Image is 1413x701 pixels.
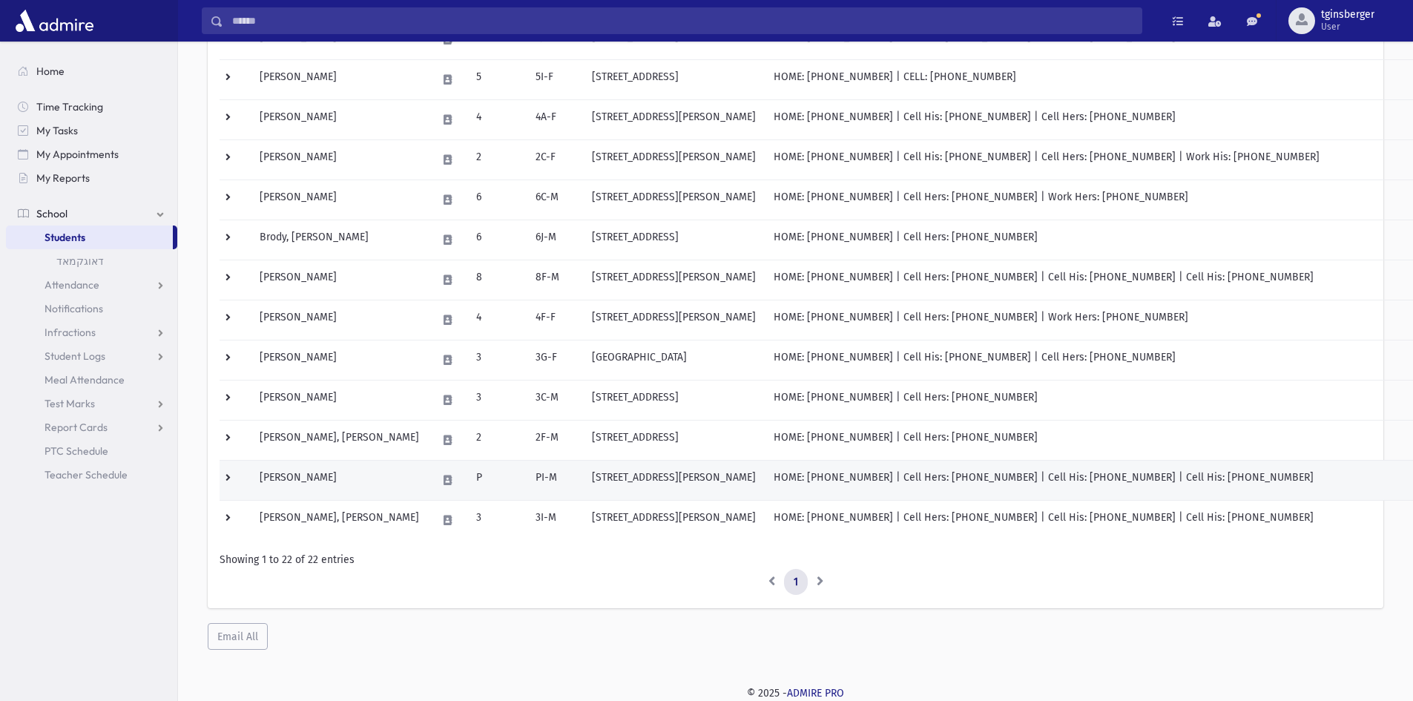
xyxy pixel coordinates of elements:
[527,99,583,139] td: 4A-F
[36,207,67,220] span: School
[6,249,177,273] a: דאוגקמאד
[6,368,177,392] a: Meal Attendance
[467,180,527,220] td: 6
[45,468,128,481] span: Teacher Schedule
[527,180,583,220] td: 6C-M
[583,139,765,180] td: [STREET_ADDRESS][PERSON_NAME]
[45,302,103,315] span: Notifications
[251,300,428,340] td: [PERSON_NAME]
[583,220,765,260] td: [STREET_ADDRESS]
[220,552,1371,567] div: Showing 1 to 22 of 22 entries
[36,148,119,161] span: My Appointments
[583,99,765,139] td: [STREET_ADDRESS][PERSON_NAME]
[467,260,527,300] td: 8
[527,380,583,420] td: 3C-M
[36,171,90,185] span: My Reports
[527,260,583,300] td: 8F-M
[6,166,177,190] a: My Reports
[6,273,177,297] a: Attendance
[583,380,765,420] td: [STREET_ADDRESS]
[1321,9,1374,21] span: tginsberger
[251,180,428,220] td: [PERSON_NAME]
[251,139,428,180] td: [PERSON_NAME]
[583,340,765,380] td: [GEOGRAPHIC_DATA]
[527,460,583,500] td: PI-M
[6,95,177,119] a: Time Tracking
[6,392,177,415] a: Test Marks
[251,59,428,99] td: [PERSON_NAME]
[467,460,527,500] td: P
[251,500,428,540] td: [PERSON_NAME], [PERSON_NAME]
[6,59,177,83] a: Home
[467,300,527,340] td: 4
[467,99,527,139] td: 4
[467,340,527,380] td: 3
[6,415,177,439] a: Report Cards
[467,139,527,180] td: 2
[527,300,583,340] td: 4F-F
[583,260,765,300] td: [STREET_ADDRESS][PERSON_NAME]
[583,460,765,500] td: [STREET_ADDRESS][PERSON_NAME]
[583,59,765,99] td: [STREET_ADDRESS]
[251,340,428,380] td: [PERSON_NAME]
[251,420,428,460] td: [PERSON_NAME], [PERSON_NAME]
[467,420,527,460] td: 2
[6,202,177,226] a: School
[45,231,85,244] span: Students
[6,320,177,344] a: Infractions
[527,59,583,99] td: 5I-F
[6,439,177,463] a: PTC Schedule
[251,460,428,500] td: [PERSON_NAME]
[202,685,1389,701] div: © 2025 -
[251,99,428,139] td: [PERSON_NAME]
[251,380,428,420] td: [PERSON_NAME]
[251,260,428,300] td: [PERSON_NAME]
[45,373,125,386] span: Meal Attendance
[36,65,65,78] span: Home
[527,340,583,380] td: 3G-F
[12,6,97,36] img: AdmirePro
[208,623,268,650] button: Email All
[45,326,96,339] span: Infractions
[45,444,108,458] span: PTC Schedule
[45,397,95,410] span: Test Marks
[45,421,108,434] span: Report Cards
[583,300,765,340] td: [STREET_ADDRESS][PERSON_NAME]
[583,500,765,540] td: [STREET_ADDRESS][PERSON_NAME]
[527,420,583,460] td: 2F-M
[467,500,527,540] td: 3
[36,124,78,137] span: My Tasks
[223,7,1142,34] input: Search
[45,349,105,363] span: Student Logs
[251,220,428,260] td: Brody, [PERSON_NAME]
[6,344,177,368] a: Student Logs
[6,463,177,487] a: Teacher Schedule
[583,420,765,460] td: [STREET_ADDRESS]
[6,142,177,166] a: My Appointments
[527,139,583,180] td: 2C-F
[784,569,808,596] a: 1
[6,226,173,249] a: Students
[467,220,527,260] td: 6
[527,500,583,540] td: 3I-M
[787,687,844,700] a: ADMIRE PRO
[583,180,765,220] td: [STREET_ADDRESS][PERSON_NAME]
[1321,21,1374,33] span: User
[467,380,527,420] td: 3
[467,59,527,99] td: 5
[36,100,103,113] span: Time Tracking
[6,119,177,142] a: My Tasks
[45,278,99,292] span: Attendance
[527,220,583,260] td: 6J-M
[6,297,177,320] a: Notifications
